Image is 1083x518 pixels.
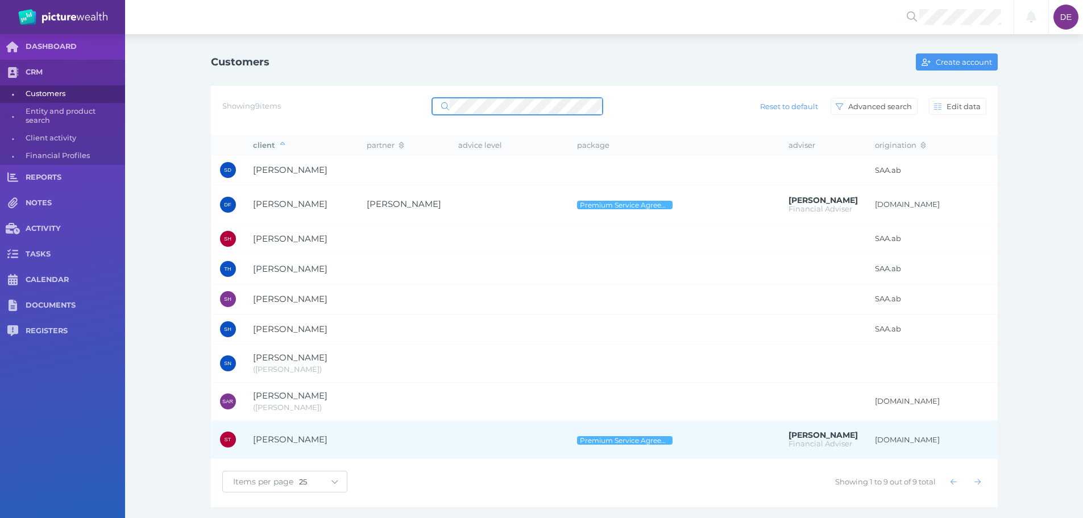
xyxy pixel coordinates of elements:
span: Toni-Sheree Harriman [253,263,327,274]
span: SH [224,326,231,332]
div: Sheree Dooley-King [220,162,236,178]
span: David Fishwick [253,198,327,209]
div: Sheree Henschke [220,321,236,337]
span: Premium Service Agreement - Ongoing [579,201,670,209]
div: Sheree Angela Raddon [220,393,236,409]
span: Reset to default [755,102,823,111]
span: Financial Profiles [26,147,121,165]
div: David Fishwick [220,197,236,213]
span: SD [224,167,231,173]
img: PW [18,9,107,25]
span: Sheree Fishwick [367,198,441,209]
span: Customers [26,85,121,103]
span: ACTIVITY [26,224,125,234]
span: SH [224,296,231,302]
span: DASHBOARD [26,42,125,52]
span: Showing 1 to 9 out of 9 total [835,477,936,486]
div: Shereena Hanif [220,231,236,247]
th: adviser [780,136,866,155]
span: SAA.ab [875,294,943,304]
span: Grant Teakle [789,195,858,205]
span: CALENDAR [26,275,125,285]
span: Sheree Dooley-King [253,164,327,175]
span: REGISTERS [26,326,125,336]
button: Show previous page [945,473,962,490]
div: Sheree Neto [220,355,236,371]
span: Items per page [223,476,299,487]
span: Financial Adviser [789,204,852,213]
span: SH [224,236,231,242]
span: Sheree [253,364,322,374]
span: Premium Service Agreement - Ongoing [579,436,670,445]
div: Darcie Ercegovich [1053,5,1078,30]
button: Create account [916,53,997,71]
th: package [569,136,780,155]
span: DOCUMENTS [26,301,125,310]
div: Sheree Heath [220,291,236,307]
div: Sheree Tomassen [220,432,236,447]
span: partner [367,140,404,150]
span: SAA.ab [875,324,943,334]
span: DF [224,202,231,208]
span: Advanced search [846,102,917,111]
button: Show next page [969,473,986,490]
h1: Customers [211,56,269,68]
th: advice level [450,136,569,155]
span: TH [224,266,231,272]
button: Advanced search [831,98,918,115]
span: SAR [222,399,233,404]
span: Shereena Hanif [253,233,327,244]
span: origination [875,140,926,150]
div: Toni-Sheree Harriman [220,261,236,277]
span: Sheree Tomassen [253,434,327,445]
button: Reset to default [754,98,823,115]
span: Sheree Neto [253,352,327,363]
span: Sheree [253,403,322,412]
span: [DOMAIN_NAME] [875,435,943,445]
span: SN [224,360,231,366]
span: Sheree Angela Raddon [253,390,327,401]
span: Client activity [26,130,121,147]
span: Sheree Heath [253,293,327,304]
span: ST [225,437,231,442]
span: DE [1060,13,1072,22]
span: REPORTS [26,173,125,183]
span: Showing 9 items [222,101,281,110]
span: [DOMAIN_NAME] [875,396,943,406]
span: SAA.ab [875,234,943,243]
span: client [253,140,285,150]
span: CRM [26,68,125,77]
span: Entity and product search [26,103,121,130]
span: Financial Adviser [789,439,852,448]
span: NOTES [26,198,125,208]
span: Nancy Vos [789,430,858,440]
span: [DOMAIN_NAME] [875,200,943,209]
span: SAA.ab [875,165,943,175]
button: Edit data [929,98,986,115]
span: Sheree Henschke [253,324,327,334]
span: TASKS [26,250,125,259]
span: Create account [933,57,997,67]
span: SAA.ab [875,264,943,273]
span: Edit data [944,102,986,111]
